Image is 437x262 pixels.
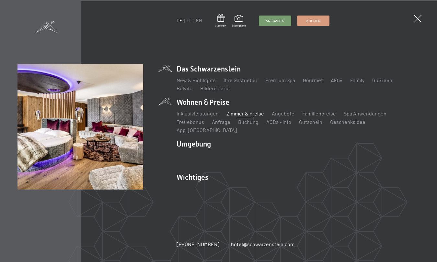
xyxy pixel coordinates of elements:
[306,18,321,24] span: Buchen
[299,119,322,125] a: Gutschein
[177,241,219,248] a: [PHONE_NUMBER]
[372,77,392,83] a: GoGreen
[350,77,364,83] a: Family
[200,85,230,91] a: Bildergalerie
[215,14,226,27] a: Gutschein
[232,15,246,27] a: Bildergalerie
[187,18,191,23] a: IT
[265,77,295,83] a: Premium Spa
[302,110,336,116] a: Familienpreise
[231,241,294,248] a: hotel@schwarzenstein.com
[212,119,230,125] a: Anfrage
[177,77,216,83] a: New & Highlights
[259,16,291,26] a: Anfragen
[232,24,246,27] span: Bildergalerie
[196,18,202,23] a: EN
[224,77,258,83] a: Ihre Gastgeber
[177,110,219,116] a: Inklusivleistungen
[177,127,237,133] a: App. [GEOGRAPHIC_DATA]
[297,16,329,26] a: Buchen
[226,110,264,116] a: Zimmer & Preise
[266,119,291,125] a: AGBs - Info
[330,119,365,125] a: Geschenksidee
[272,110,294,116] a: Angebote
[303,77,323,83] a: Gourmet
[177,119,204,125] a: Treuebonus
[177,18,182,23] a: DE
[177,85,192,91] a: Belvita
[238,119,259,125] a: Buchung
[215,24,226,27] span: Gutschein
[344,110,386,116] a: Spa Anwendungen
[331,77,342,83] a: Aktiv
[266,18,284,24] span: Anfragen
